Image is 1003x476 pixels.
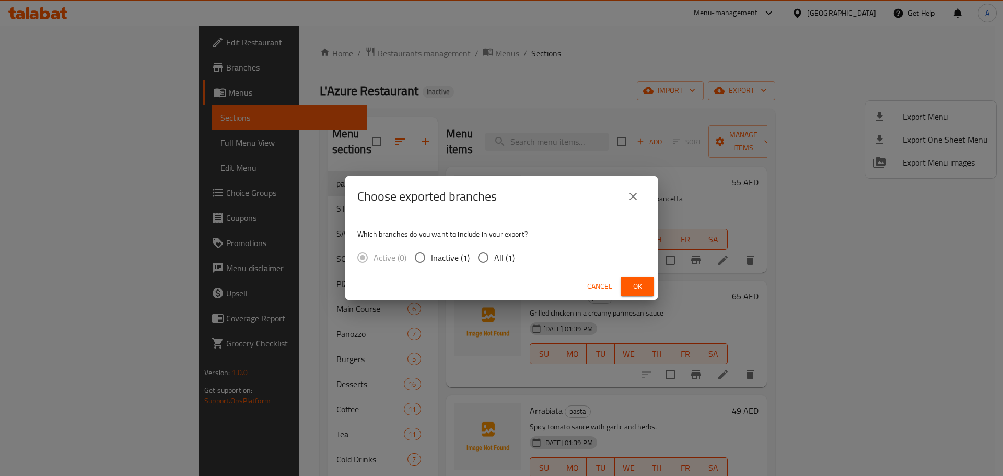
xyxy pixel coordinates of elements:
button: Cancel [583,277,616,296]
button: close [621,184,646,209]
span: Ok [629,280,646,293]
span: Cancel [587,280,612,293]
button: Ok [621,277,654,296]
span: Active (0) [374,251,406,264]
span: All (1) [494,251,515,264]
p: Which branches do you want to include in your export? [357,229,646,239]
span: Inactive (1) [431,251,470,264]
h2: Choose exported branches [357,188,497,205]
